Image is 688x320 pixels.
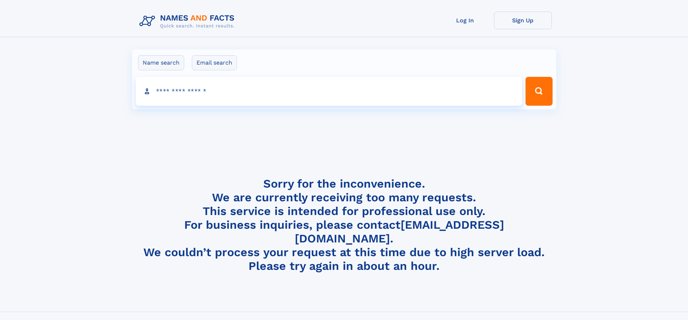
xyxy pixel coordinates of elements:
[136,77,523,106] input: search input
[192,55,237,70] label: Email search
[138,55,184,70] label: Name search
[137,177,552,273] h4: Sorry for the inconvenience. We are currently receiving too many requests. This service is intend...
[494,12,552,29] a: Sign Up
[137,12,241,31] img: Logo Names and Facts
[525,77,552,106] button: Search Button
[436,12,494,29] a: Log In
[295,218,504,245] a: [EMAIL_ADDRESS][DOMAIN_NAME]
